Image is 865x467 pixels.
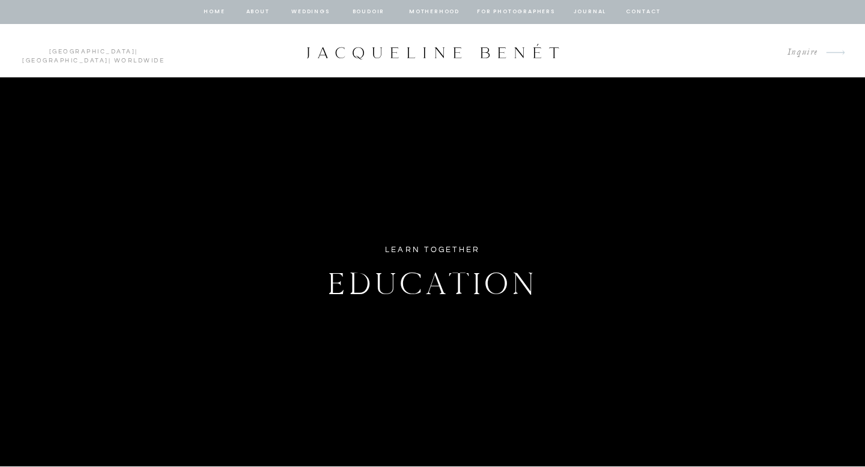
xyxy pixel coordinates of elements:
a: [GEOGRAPHIC_DATA] [22,58,109,64]
h2: learn together [335,243,530,257]
p: | | Worldwide [17,47,170,55]
a: home [203,7,226,17]
a: BOUDOIR [351,7,386,17]
a: Motherhood [409,7,459,17]
a: Weddings [290,7,331,17]
a: for photographers [477,7,555,17]
a: contact [624,7,663,17]
a: journal [571,7,609,17]
h1: education [259,259,605,301]
a: about [245,7,270,17]
a: Inquire [778,44,818,61]
a: [GEOGRAPHIC_DATA] [49,49,136,55]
